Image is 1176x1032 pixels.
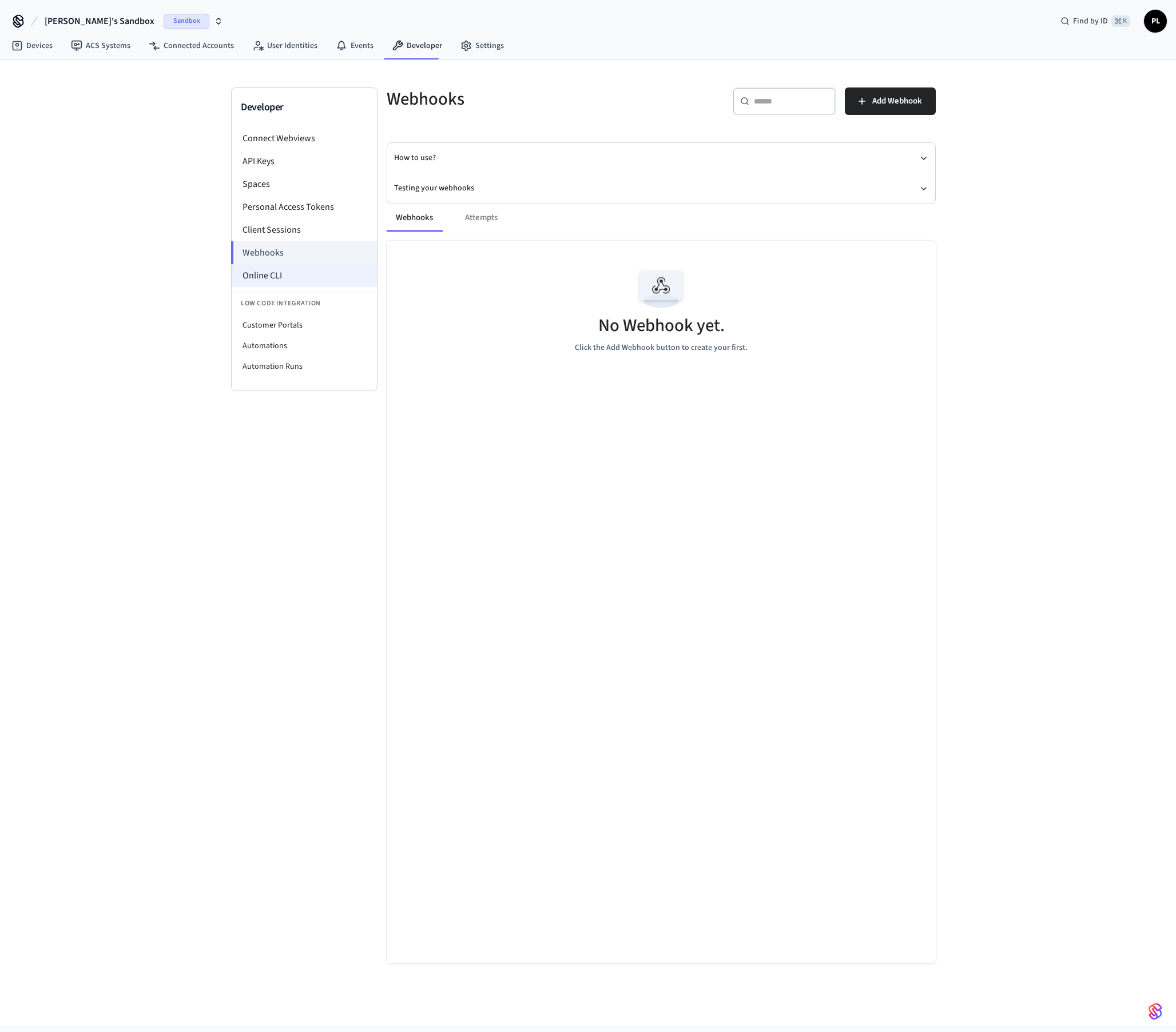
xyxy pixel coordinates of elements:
[232,356,377,377] li: Automation Runs
[383,35,451,56] a: Developer
[845,87,936,115] button: Add Webhook
[872,94,922,109] span: Add Webhook
[387,87,654,111] h5: Webhooks
[140,35,243,56] a: Connected Accounts
[232,173,377,196] li: Spaces
[164,14,209,29] span: Sandbox
[394,143,928,173] button: How to use?
[1149,1002,1162,1021] img: SeamLogoGradient.69752ec5.svg
[327,35,383,56] a: Events
[231,241,377,264] li: Webhooks
[232,218,377,241] li: Client Sessions
[451,35,513,56] a: Settings
[394,173,928,204] button: Testing your webhooks
[1145,11,1166,31] span: PL
[1144,10,1167,33] button: PL
[232,127,377,150] li: Connect Webviews
[232,336,377,356] li: Automations
[1111,15,1130,27] span: ⌘ K
[575,342,748,354] p: Click the Add Webhook button to create your first.
[1051,11,1139,31] div: Find by ID⌘ K
[232,264,377,287] li: Online CLI
[232,315,377,336] li: Customer Portals
[387,204,442,232] button: Webhooks
[45,14,154,28] span: [PERSON_NAME]'s Sandbox
[232,292,377,315] li: Low Code Integration
[241,99,368,115] h3: Developer
[635,264,687,315] img: Webhook Empty State
[598,314,725,337] h5: No Webhook yet.
[2,35,62,56] a: Devices
[232,196,377,218] li: Personal Access Tokens
[1073,15,1108,27] span: Find by ID
[232,150,377,173] li: API Keys
[62,35,140,56] a: ACS Systems
[387,204,936,232] div: ant example
[243,35,327,56] a: User Identities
